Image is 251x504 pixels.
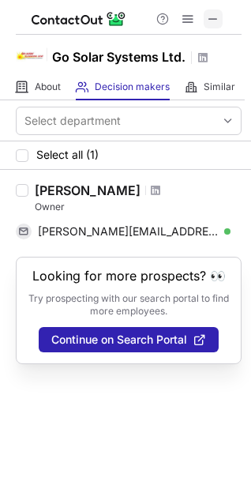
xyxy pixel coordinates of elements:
img: ContactOut v5.3.10 [32,9,126,28]
span: Decision makers [95,81,170,93]
div: Select department [24,113,121,129]
p: Try prospecting with our search portal to find more employees. [28,292,230,318]
span: Continue on Search Portal [51,333,187,346]
h1: Go Solar Systems Ltd. [52,47,185,66]
span: Similar [204,81,235,93]
button: Continue on Search Portal [39,327,219,352]
img: 9ce04c8a3695c82e887375dd37f56d05 [16,39,47,70]
span: [PERSON_NAME][EMAIL_ADDRESS][DOMAIN_NAME] [38,224,219,239]
header: Looking for more prospects? 👀 [32,269,226,283]
span: Select all (1) [36,149,99,161]
span: About [35,81,61,93]
div: [PERSON_NAME] [35,182,140,198]
div: Owner [35,200,242,214]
